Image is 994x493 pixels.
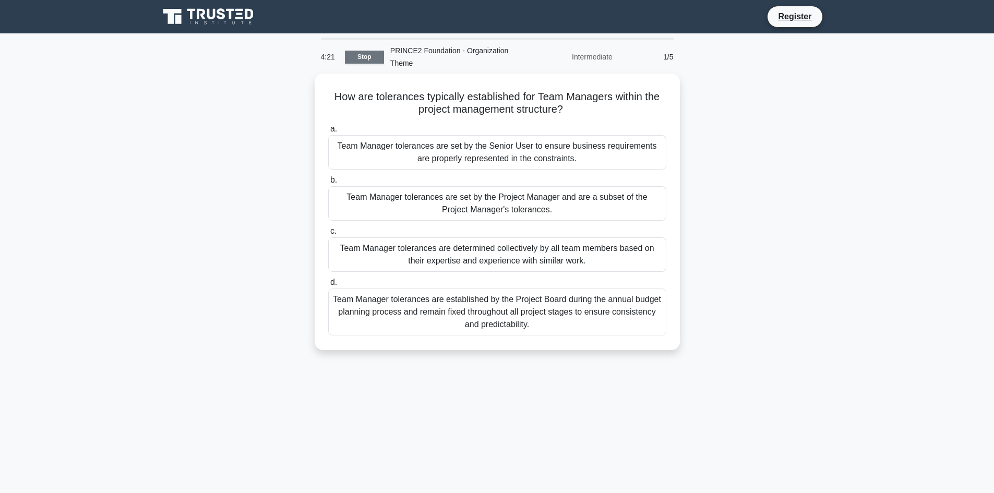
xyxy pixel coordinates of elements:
[330,124,337,133] span: a.
[328,135,666,170] div: Team Manager tolerances are set by the Senior User to ensure business requirements are properly r...
[327,90,667,116] h5: How are tolerances typically established for Team Managers within the project management structure?
[619,46,680,67] div: 1/5
[328,288,666,335] div: Team Manager tolerances are established by the Project Board during the annual budget planning pr...
[315,46,345,67] div: 4:21
[328,186,666,221] div: Team Manager tolerances are set by the Project Manager and are a subset of the Project Manager's ...
[328,237,666,272] div: Team Manager tolerances are determined collectively by all team members based on their expertise ...
[528,46,619,67] div: Intermediate
[330,175,337,184] span: b.
[772,10,818,23] a: Register
[330,226,337,235] span: c.
[345,51,384,64] a: Stop
[330,278,337,286] span: d.
[384,40,528,74] div: PRINCE2 Foundation - Organization Theme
